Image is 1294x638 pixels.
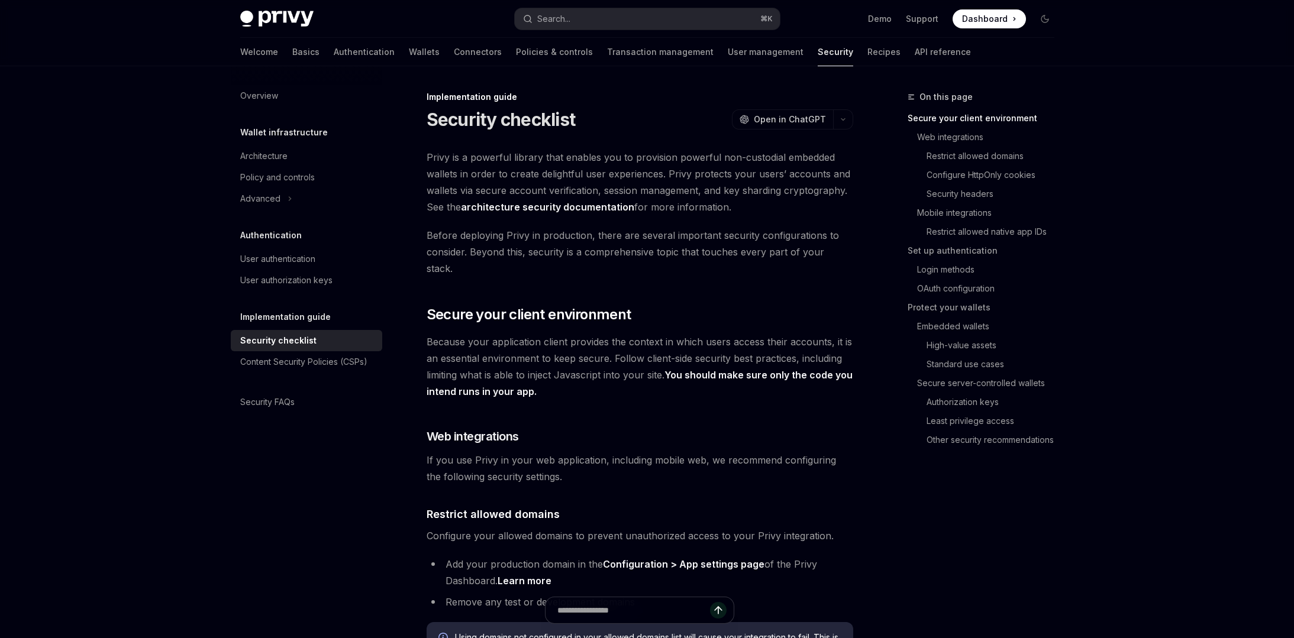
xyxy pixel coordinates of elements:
div: Content Security Policies (CSPs) [240,355,367,369]
span: Configure your allowed domains to prevent unauthorized access to your Privy integration. [427,527,853,544]
span: On this page [919,90,973,104]
a: Wallets [409,38,440,66]
a: Policy and controls [231,167,382,188]
span: Privy is a powerful library that enables you to provision powerful non-custodial embedded wallets... [427,149,853,215]
a: Demo [868,13,892,25]
a: Connectors [454,38,502,66]
li: Add your production domain in the of the Privy Dashboard. [427,556,853,589]
a: Policies & controls [516,38,593,66]
span: Dashboard [962,13,1008,25]
a: User authorization keys [231,270,382,291]
div: Security checklist [240,333,317,348]
div: User authentication [240,252,315,266]
a: Configuration > App settings page [603,558,764,571]
a: Authorization keys [908,393,1064,412]
h5: Authentication [240,228,302,242]
button: Send message [710,602,727,618]
span: Restrict allowed domains [427,506,560,522]
div: Search... [537,12,570,26]
a: Restrict allowed domains [908,147,1064,166]
div: Overview [240,89,278,103]
div: Advanced [240,192,280,206]
a: Recipes [867,38,901,66]
a: Learn more [498,575,551,587]
a: Other security recommendations [908,430,1064,449]
span: Before deploying Privy in production, there are several important security configurations to cons... [427,227,853,277]
a: Restrict allowed native app IDs [908,222,1064,241]
span: If you use Privy in your web application, including mobile web, we recommend configuring the foll... [427,452,853,485]
li: Remove any test or development domains [427,594,853,610]
button: Advanced [231,188,382,209]
a: Set up authentication [908,241,1064,260]
a: Architecture [231,145,382,167]
a: Secure server-controlled wallets [908,374,1064,393]
a: High-value assets [908,336,1064,355]
a: User management [728,38,803,66]
a: OAuth configuration [908,279,1064,298]
a: Login methods [908,260,1064,279]
a: API reference [915,38,971,66]
a: Least privilege access [908,412,1064,430]
a: Standard use cases [908,355,1064,374]
h5: Implementation guide [240,310,331,324]
span: Open in ChatGPT [754,114,826,125]
div: User authorization keys [240,273,333,287]
div: Implementation guide [427,91,853,103]
a: Content Security Policies (CSPs) [231,351,382,373]
a: Welcome [240,38,278,66]
button: Open in ChatGPT [732,109,833,129]
a: Web integrations [908,128,1064,147]
a: User authentication [231,248,382,270]
a: Authentication [334,38,395,66]
a: Security FAQs [231,391,382,413]
div: Architecture [240,149,288,163]
div: Policy and controls [240,170,315,184]
a: Embedded wallets [908,317,1064,336]
a: Dashboard [953,9,1026,28]
button: Toggle dark mode [1035,9,1054,28]
span: Secure your client environment [427,305,631,324]
h1: Security checklist [427,109,576,130]
a: Secure your client environment [908,109,1064,128]
button: Search...⌘K [515,8,780,30]
a: Mobile integrations [908,203,1064,222]
a: Security [818,38,853,66]
span: Because your application client provides the context in which users access their accounts, it is ... [427,333,853,400]
a: Overview [231,85,382,106]
input: Ask a question... [557,597,710,623]
a: Support [906,13,938,25]
a: Security headers [908,184,1064,203]
a: Security checklist [231,330,382,351]
img: dark logo [240,11,314,27]
a: Transaction management [607,38,714,66]
span: Web integrations [427,428,519,445]
span: ⌘ K [760,14,773,24]
a: Configure HttpOnly cookies [908,166,1064,184]
a: Protect your wallets [908,298,1064,317]
div: Security FAQs [240,395,295,409]
h5: Wallet infrastructure [240,125,328,140]
a: Basics [292,38,320,66]
a: architecture security documentation [461,201,634,213]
